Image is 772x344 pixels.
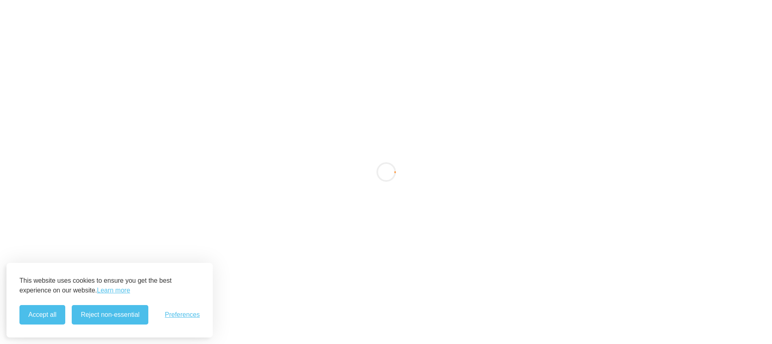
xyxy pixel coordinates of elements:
[97,286,130,295] a: Learn more
[19,276,200,295] p: This website uses cookies to ensure you get the best experience on our website.
[165,311,200,318] button: Toggle preferences
[165,311,200,318] span: Preferences
[72,305,148,325] button: Reject non-essential
[19,305,65,325] button: Accept all cookies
